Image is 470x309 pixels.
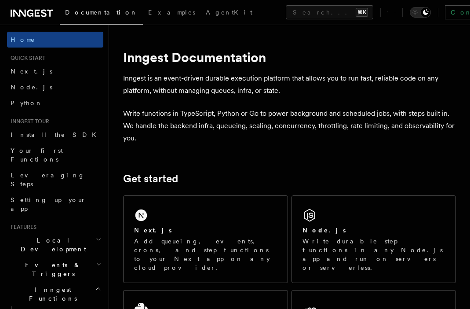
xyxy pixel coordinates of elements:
span: Quick start [7,55,45,62]
kbd: ⌘K [356,8,368,17]
h1: Inngest Documentation [123,49,456,65]
a: Home [7,32,103,48]
h2: Node.js [302,226,346,235]
span: Features [7,224,36,231]
span: Install the SDK [11,131,102,138]
span: Python [11,99,43,107]
button: Local Development [7,232,103,257]
button: Search...⌘K [286,5,373,19]
span: Node.js [11,84,52,91]
p: Add queueing, events, crons, and step functions to your Next app on any cloud provider. [134,237,277,272]
a: Leveraging Steps [7,167,103,192]
button: Inngest Functions [7,282,103,306]
a: Your first Functions [7,143,103,167]
a: Documentation [60,3,143,25]
span: Inngest Functions [7,285,95,303]
a: Next.jsAdd queueing, events, crons, and step functions to your Next app on any cloud provider. [123,195,288,283]
span: Inngest tour [7,118,49,125]
span: Events & Triggers [7,261,96,278]
a: Node.jsWrite durable step functions in any Node.js app and run on servers or serverless. [291,195,456,283]
span: Examples [148,9,195,16]
h2: Next.js [134,226,172,235]
button: Events & Triggers [7,257,103,282]
span: Home [11,35,35,44]
button: Toggle dark mode [410,7,431,18]
span: Setting up your app [11,196,86,212]
span: Documentation [65,9,138,16]
span: Leveraging Steps [11,172,85,188]
span: Local Development [7,236,96,254]
a: Get started [123,173,178,185]
a: Next.js [7,63,103,79]
p: Write durable step functions in any Node.js app and run on servers or serverless. [302,237,445,272]
a: Python [7,95,103,111]
span: AgentKit [206,9,252,16]
span: Your first Functions [11,147,63,163]
a: Install the SDK [7,127,103,143]
a: Setting up your app [7,192,103,217]
p: Write functions in TypeScript, Python or Go to power background and scheduled jobs, with steps bu... [123,107,456,144]
a: Node.js [7,79,103,95]
p: Inngest is an event-driven durable execution platform that allows you to run fast, reliable code ... [123,72,456,97]
a: AgentKit [200,3,258,24]
span: Next.js [11,68,52,75]
a: Examples [143,3,200,24]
